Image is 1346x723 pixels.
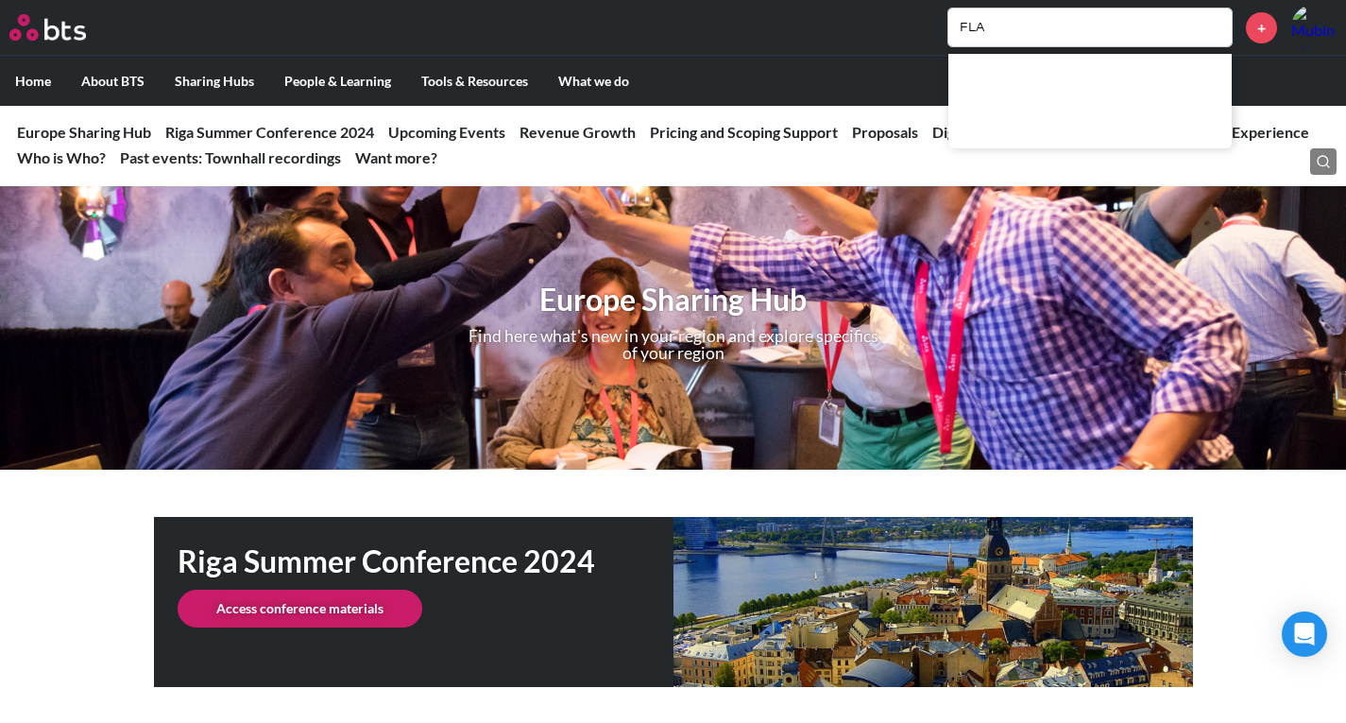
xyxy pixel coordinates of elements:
a: Who is Who? [17,148,106,166]
a: Access conference materials [178,590,422,628]
a: Past events: Townhall recordings [120,148,341,166]
p: Find here what's new in your region and explore specifics of your region [468,328,879,361]
a: Go home [9,14,121,41]
img: Mubin Al Rashid [1291,5,1337,50]
a: Revenue Growth [520,123,636,141]
label: People & Learning [269,57,406,106]
a: Profile [1291,5,1337,50]
a: Proposals [852,123,918,141]
h1: Europe Sharing Hub [416,279,930,321]
a: Digital Solutions Hub [932,123,1072,141]
a: + [1246,12,1277,43]
label: About BTS [66,57,160,106]
label: What we do [543,57,644,106]
a: Europe Sharing Hub [17,123,151,141]
a: People Experience [1182,123,1309,141]
img: BTS Logo [9,14,86,41]
a: Pricing and Scoping Support [650,123,838,141]
label: Sharing Hubs [160,57,269,106]
h1: Riga Summer Conference 2024 [178,541,673,583]
a: Riga Summer Conference 2024 [165,123,374,141]
a: Upcoming Events [388,123,505,141]
label: Tools & Resources [406,57,543,106]
a: Want more? [355,148,437,166]
div: Open Intercom Messenger [1282,611,1327,657]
